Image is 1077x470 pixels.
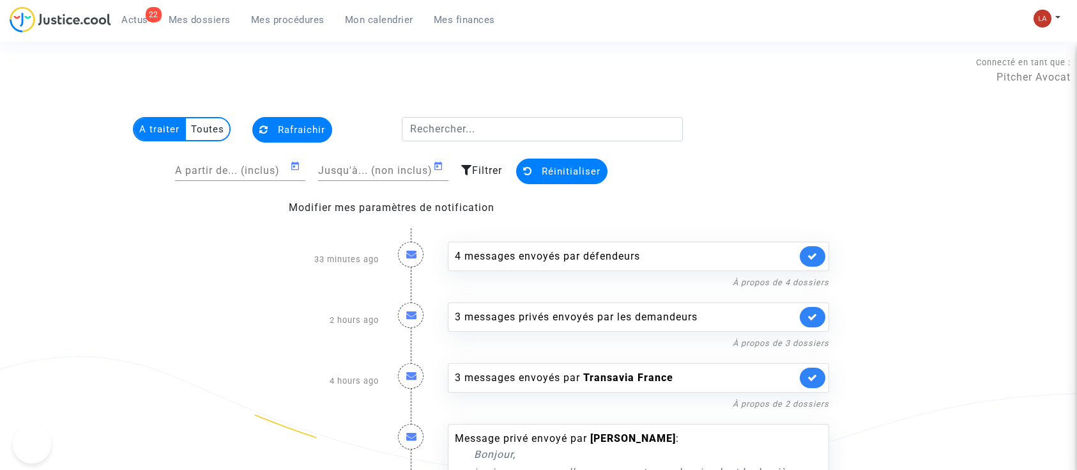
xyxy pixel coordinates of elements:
[121,14,148,26] span: Actus
[472,164,502,176] span: Filtrer
[134,118,186,140] multi-toggle-item: A traiter
[455,249,797,264] div: 4 messages envoyés par défendeurs
[583,372,673,384] b: Transavia France
[516,159,607,184] button: Réinitialiser
[169,14,231,26] span: Mes dossiers
[158,10,241,29] a: Mes dossiers
[238,229,388,290] div: 33 minutes ago
[289,201,494,214] a: Modifier mes paramètres de notification
[241,10,335,29] a: Mes procédures
[252,117,332,143] button: Rafraichir
[402,117,684,141] input: Rechercher...
[976,58,1071,67] span: Connecté en tant que :
[455,309,797,325] div: 3 messages privés envoyés par les demandeurs
[733,399,829,409] a: À propos de 2 dossiers
[434,14,495,26] span: Mes finances
[433,159,448,174] button: Open calendar
[146,7,162,22] div: 22
[335,10,424,29] a: Mon calendrier
[111,10,158,29] a: 22Actus
[238,290,388,350] div: 2 hours ago
[542,166,600,177] span: Réinitialiser
[590,432,676,444] b: [PERSON_NAME]
[1034,10,1051,27] img: 3f9b7d9779f7b0ffc2b90d026f0682a9
[345,14,413,26] span: Mon calendrier
[424,10,505,29] a: Mes finances
[186,118,229,140] multi-toggle-item: Toutes
[251,14,325,26] span: Mes procédures
[474,446,797,462] p: Bonjour,
[733,278,829,287] a: À propos de 4 dossiers
[278,124,325,136] span: Rafraichir
[238,350,388,411] div: 4 hours ago
[290,159,305,174] button: Open calendar
[13,425,51,464] iframe: Help Scout Beacon - Open
[10,6,111,33] img: jc-logo.svg
[455,370,797,386] div: 3 messages envoyés par
[733,338,829,348] a: À propos de 3 dossiers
